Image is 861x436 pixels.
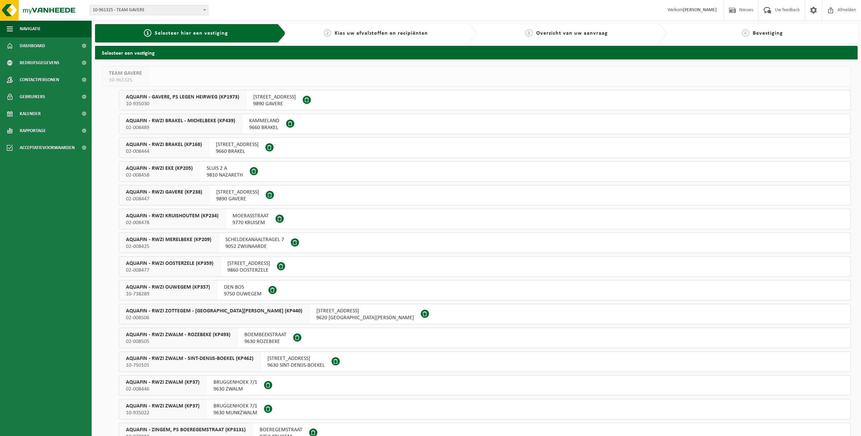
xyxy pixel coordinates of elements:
[742,29,749,37] span: 4
[126,243,211,250] span: 02-008425
[753,31,783,36] span: Bevestiging
[119,256,851,277] button: AQUAFIN - RWZI OOSTERZELE (KP359) 02-008477 [STREET_ADDRESS]9860 OOSTERZELE
[119,138,851,158] button: AQUAFIN - RWZI BRAKEL (KP168) 02-008444 [STREET_ADDRESS]9660 BRAKEL
[20,71,59,88] span: Contactpersonen
[213,403,257,410] span: BRUGGENHOEK 7/1
[216,148,259,155] span: 9660 BRAKEL
[95,46,858,59] h2: Selecteer een vestiging
[126,362,254,369] span: 10-750101
[216,141,259,148] span: [STREET_ADDRESS]
[119,375,851,396] button: AQUAFIN - RWZI ZWALM (KP37) 02-008446 BRUGGENHOEK 7/19630 ZWALM
[20,37,45,54] span: Dashboard
[126,165,193,172] span: AQUAFIN - RWZI EKE (KP205)
[267,362,325,369] span: 9630 SINT-DENIJS-BOEKEL
[109,77,142,84] span: 10-961325
[249,124,279,131] span: 9660 BRAKEL
[119,90,851,110] button: AQUAFIN - GAVERE, PS LEGEN HEIRWEG (KP1973) 10-935030 [STREET_ADDRESS]9890 GAVERE
[335,31,428,36] span: Kies uw afvalstoffen en recipiënten
[126,284,210,291] span: AQUAFIN - RWZI OUWEGEM (KP357)
[227,267,270,274] span: 9860 OOSTERZELE
[126,403,200,410] span: AQUAFIN - RWZI ZWALM (KP37)
[224,284,262,291] span: DEN BOS
[90,5,208,15] span: 10-961325 - TEAM GAVERE
[207,165,243,172] span: SLUIS 2 A
[126,331,230,338] span: AQUAFIN - RWZI ZWALM - ROZEBEKE (KP493)
[253,101,296,107] span: 9890 GAVERE
[20,122,46,139] span: Rapportage
[109,70,142,77] span: TEAM GAVERE
[244,338,286,345] span: 9630 ROZEBEKE
[119,209,851,229] button: AQUAFIN - RWZI KRUISHOUTEM (KP234) 02-008478 MOERASSTRAAT9770 KRUISEM
[249,117,279,124] span: KAMMELAND
[253,94,296,101] span: [STREET_ADDRESS]
[316,308,414,314] span: [STREET_ADDRESS]
[260,426,302,433] span: BOEREGEMSTRAAT
[119,185,851,205] button: AQUAFIN - RWZI GAVERE (KP238) 02-008447 [STREET_ADDRESS]9890 GAVERE
[244,331,286,338] span: BOEMBEEKSTRAAT
[126,124,235,131] span: 02-008489
[20,105,41,122] span: Kalender
[126,386,200,393] span: 02-008446
[324,29,331,37] span: 2
[126,172,193,179] span: 02-008458
[20,88,45,105] span: Gebruikers
[20,20,41,37] span: Navigatie
[119,304,851,324] button: AQUAFIN - RWZI ZOTTEGEM - [GEOGRAPHIC_DATA][PERSON_NAME] (KP440) 02-008506 [STREET_ADDRESS]9620 [...
[267,355,325,362] span: [STREET_ADDRESS]
[126,355,254,362] span: AQUAFIN - RWZI ZWALM - SINT-DENIJS-BOEKEL (KP462)
[126,291,210,297] span: 10-738289
[126,189,202,196] span: AQUAFIN - RWZI GAVERE (KP238)
[216,189,259,196] span: [STREET_ADDRESS]
[126,101,239,107] span: 10-935030
[126,117,235,124] span: AQUAFIN - RWZI BRAKEL - MICHELBEKE (KP439)
[207,172,243,179] span: 9810 NAZARETH
[20,54,59,71] span: Bedrijfsgegevens
[232,219,269,226] span: 9770 KRUISEM
[227,260,270,267] span: [STREET_ADDRESS]
[20,139,75,156] span: Acceptatievoorwaarden
[213,410,257,416] span: 9630 MUNKZWALM
[126,338,230,345] span: 02-008505
[126,410,200,416] span: 10-935022
[126,260,213,267] span: AQUAFIN - RWZI OOSTERZELE (KP359)
[126,308,302,314] span: AQUAFIN - RWZI ZOTTEGEM - [GEOGRAPHIC_DATA][PERSON_NAME] (KP440)
[144,29,151,37] span: 1
[119,233,851,253] button: AQUAFIN - RWZI MERELBEKE (KP209) 02-008425 SCHELDEKANAALTRAGEL 79052 ZWIJNAARDE
[525,29,533,37] span: 3
[126,213,219,219] span: AQUAFIN - RWZI KRUISHOUTEM (KP234)
[213,386,257,393] span: 9630 ZWALM
[119,161,851,182] button: AQUAFIN - RWZI EKE (KP205) 02-008458 SLUIS 2 A9810 NAZARETH
[232,213,269,219] span: MOERASSTRAAT
[126,196,202,202] span: 02-008447
[126,236,211,243] span: AQUAFIN - RWZI MERELBEKE (KP209)
[119,328,851,348] button: AQUAFIN - RWZI ZWALM - ROZEBEKE (KP493) 02-008505 BOEMBEEKSTRAAT9630 ROZEBEKE
[316,314,414,321] span: 9620 [GEOGRAPHIC_DATA][PERSON_NAME]
[126,219,219,226] span: 02-008478
[119,280,851,301] button: AQUAFIN - RWZI OUWEGEM (KP357) 10-738289 DEN BOS9750 OUWEGEM
[119,351,851,372] button: AQUAFIN - RWZI ZWALM - SINT-DENIJS-BOEKEL (KP462) 10-750101 [STREET_ADDRESS]9630 SINT-DENIJS-BOEKEL
[126,94,239,101] span: AQUAFIN - GAVERE, PS LEGEN HEIRWEG (KP1973)
[126,379,200,386] span: AQUAFIN - RWZI ZWALM (KP37)
[126,148,202,155] span: 02-008444
[224,291,262,297] span: 9750 OUWEGEM
[225,236,284,243] span: SCHELDEKANAALTRAGEL 7
[126,314,302,321] span: 02-008506
[225,243,284,250] span: 9052 ZWIJNAARDE
[119,399,851,419] button: AQUAFIN - RWZI ZWALM (KP37) 10-935022 BRUGGENHOEK 7/19630 MUNKZWALM
[216,196,259,202] span: 9890 GAVERE
[536,31,608,36] span: Overzicht van uw aanvraag
[683,7,717,13] strong: [PERSON_NAME]
[119,114,851,134] button: AQUAFIN - RWZI BRAKEL - MICHELBEKE (KP439) 02-008489 KAMMELAND9660 BRAKEL
[126,267,213,274] span: 02-008477
[213,379,257,386] span: BRUGGENHOEK 7/1
[155,31,228,36] span: Selecteer hier een vestiging
[126,426,246,433] span: AQUAFIN - ZINGEM, PS BOEREGEMSTRAAT (KP3131)
[126,141,202,148] span: AQUAFIN - RWZI BRAKEL (KP168)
